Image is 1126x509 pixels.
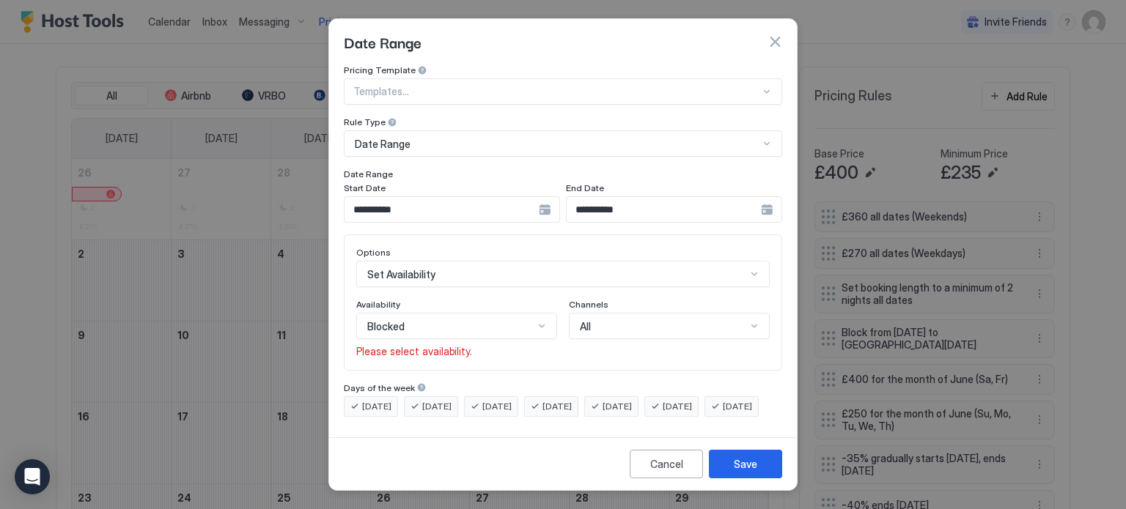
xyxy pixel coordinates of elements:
span: All [580,320,591,333]
span: Options [356,247,391,258]
span: [DATE] [603,400,632,413]
span: Date Range [344,168,393,179]
span: Days of the week [344,382,415,393]
span: Set Availability [367,268,435,281]
span: Please select availability. [356,345,472,358]
div: Open Intercom Messenger [15,459,50,494]
span: [DATE] [663,400,692,413]
input: Input Field [567,197,761,222]
input: Input Field [345,197,539,222]
span: Channels [569,299,608,310]
span: [DATE] [542,400,572,413]
span: Start Date [344,182,386,193]
span: Blocked [367,320,405,333]
span: Rule Type [344,116,386,127]
div: Save [734,456,757,472]
span: [DATE] [482,400,512,413]
span: Date Range [355,138,411,151]
button: Save [709,450,782,478]
span: Availability [356,299,400,310]
span: End Date [566,182,604,193]
span: Pricing Template [344,64,416,75]
span: [DATE] [723,400,752,413]
span: Date Range [344,31,422,53]
div: Cancel [650,456,683,472]
button: Cancel [630,450,703,478]
span: [DATE] [362,400,391,413]
span: [DATE] [422,400,452,413]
